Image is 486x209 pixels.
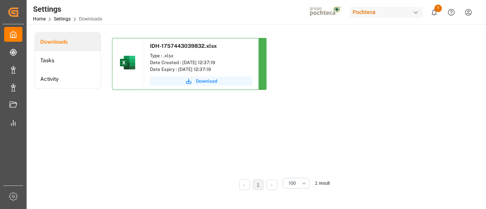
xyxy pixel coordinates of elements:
[253,179,264,190] li: 1
[35,33,101,51] a: Downloads
[150,59,252,66] div: Date Created : [DATE] 12:37:19
[150,52,252,59] div: Type : .xlsx
[54,16,71,22] a: Settings
[150,77,252,86] button: Download
[426,4,443,21] button: show 1 new notifications
[434,5,442,12] span: 1
[35,51,101,70] a: Tasks
[267,179,277,190] li: Next Page
[33,16,46,22] a: Home
[239,179,250,190] li: Previous Page
[35,70,101,88] a: Activity
[150,66,252,73] div: Date Expiry : [DATE] 12:37:19
[196,78,217,85] span: Download
[150,43,217,49] span: IDH-1757443039832.xlsx
[33,3,102,15] div: Settings
[118,53,137,72] img: microsoft-excel-2019--v1.png
[283,178,309,189] button: open menu
[350,5,426,19] button: Pochteca
[443,4,460,21] button: Help Center
[289,180,296,187] span: 100
[350,7,423,18] div: Pochteca
[315,181,330,186] span: 1 result
[257,182,259,188] a: 1
[307,6,345,19] img: pochtecaImg.jpg_1689854062.jpg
